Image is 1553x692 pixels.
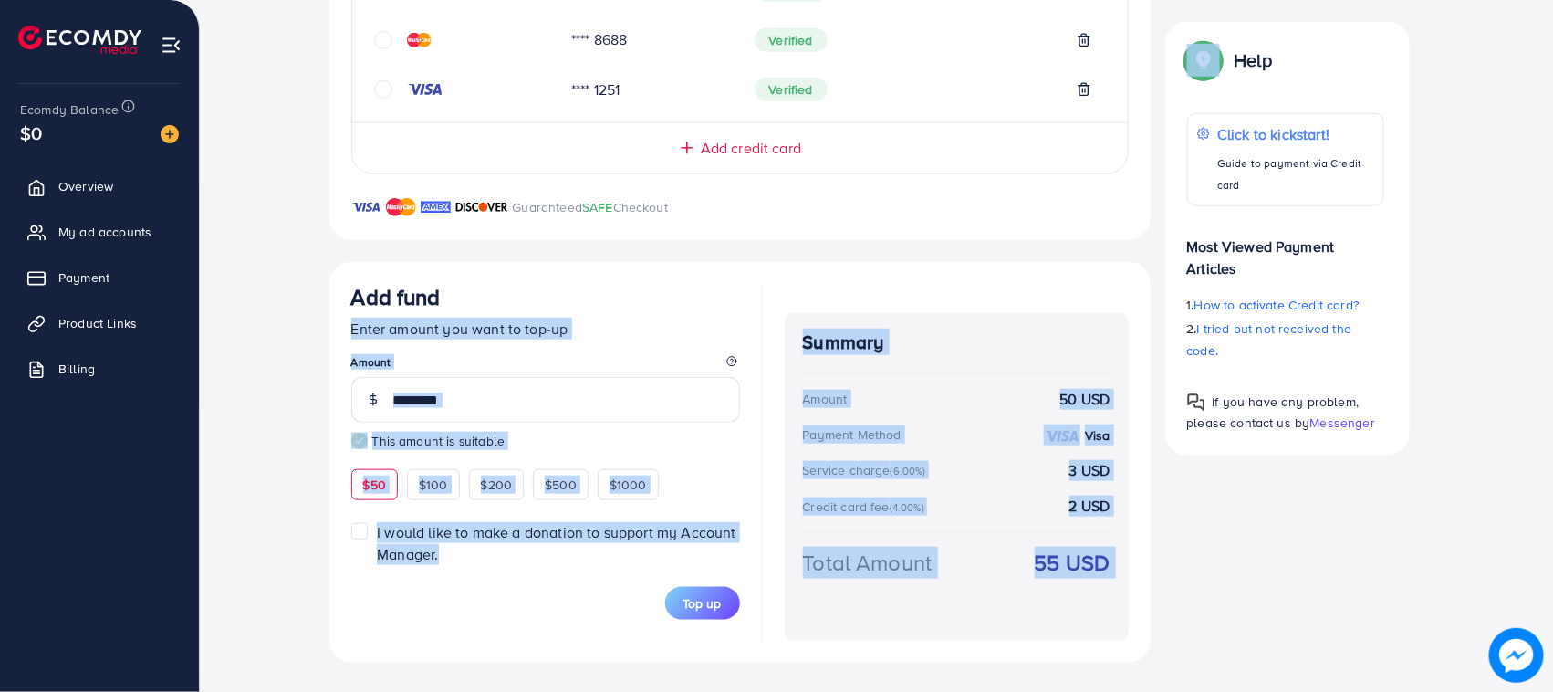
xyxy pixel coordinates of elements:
strong: 3 USD [1069,460,1110,481]
h4: Summary [803,331,1110,354]
small: (4.00%) [890,500,924,515]
span: Overview [58,177,113,195]
img: guide [351,433,368,449]
span: Payment [58,268,109,287]
span: Messenger [1310,414,1375,432]
span: If you have any problem, please contact us by [1187,393,1360,432]
p: Help [1235,49,1273,71]
span: My ad accounts [58,223,151,241]
img: Popup guide [1187,44,1220,77]
p: Guaranteed Checkout [513,196,669,218]
img: Popup guide [1187,393,1205,412]
div: Total Amount [803,547,933,579]
span: $500 [545,476,577,494]
a: Payment [14,259,185,296]
img: image [161,125,179,143]
span: How to activate Credit card? [1194,296,1359,314]
p: Guide to payment via Credit card [1217,152,1373,196]
span: $200 [481,476,513,494]
a: My ad accounts [14,214,185,250]
strong: 50 USD [1060,389,1110,410]
img: credit [407,82,443,97]
p: Enter amount you want to top-up [351,318,740,340]
svg: circle [374,31,392,49]
img: credit [407,33,432,47]
p: 2. [1187,318,1384,362]
img: image [1492,631,1541,680]
img: logo [18,26,141,54]
strong: Visa [1085,426,1110,445]
span: Product Links [58,314,137,332]
small: (6.00%) [891,464,926,478]
svg: circle [374,80,392,99]
span: Billing [58,360,95,378]
p: Most Viewed Payment Articles [1187,221,1384,279]
p: Click to kickstart! [1217,123,1373,145]
span: $50 [363,476,386,494]
img: credit [1044,429,1080,444]
legend: Amount [351,354,740,377]
span: Verified [755,28,828,52]
div: Service charge [803,461,932,479]
small: This amount is suitable [351,432,740,450]
strong: 55 USD [1035,547,1110,579]
a: Overview [14,168,185,204]
h3: Add fund [351,284,441,310]
a: Billing [14,351,185,387]
button: Top up [665,587,740,620]
img: menu [161,35,182,56]
span: $100 [419,476,448,494]
span: $1000 [610,476,647,494]
span: I tried but not received the code. [1187,320,1352,360]
span: Verified [755,78,828,101]
img: brand [421,196,451,218]
img: brand [351,196,381,218]
img: brand [455,196,508,218]
div: Amount [803,390,848,408]
span: Add credit card [701,138,801,159]
span: SAFE [582,198,613,216]
div: Credit card fee [803,498,931,516]
div: Payment Method [803,425,902,444]
strong: 2 USD [1069,496,1110,517]
span: Ecomdy Balance [20,100,119,119]
p: 1. [1187,294,1384,316]
a: Product Links [14,305,185,341]
img: brand [386,196,416,218]
span: $0 [20,120,42,146]
span: Top up [683,594,722,613]
span: I would like to make a donation to support my Account Manager. [377,522,735,563]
